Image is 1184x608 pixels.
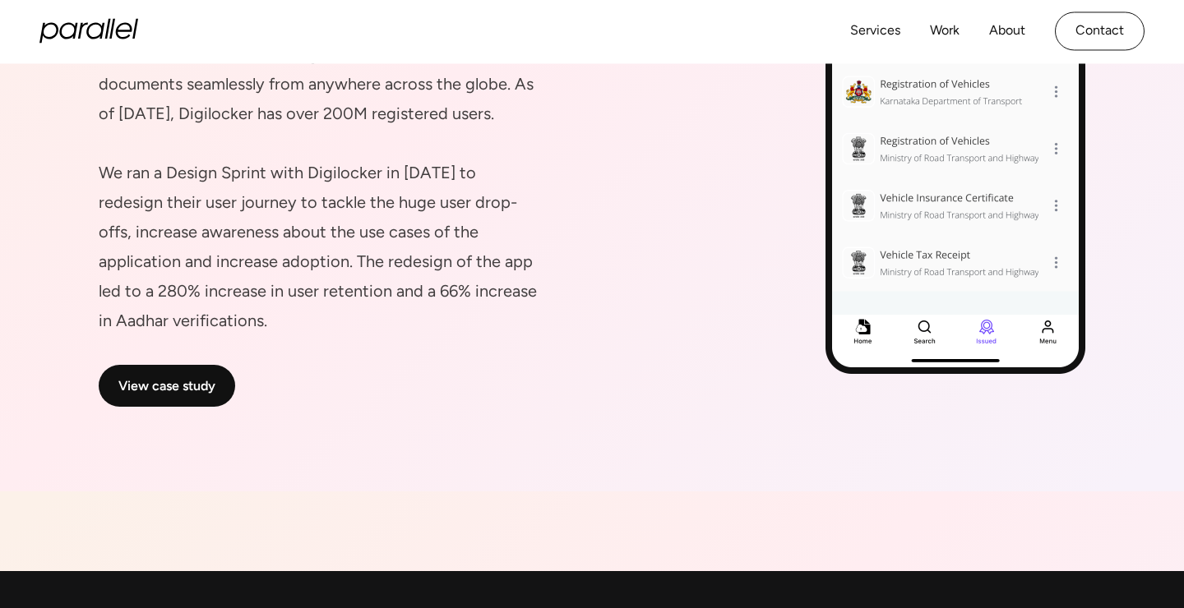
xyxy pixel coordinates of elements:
a: home [39,19,138,44]
a: Services [850,19,900,43]
a: View case study [99,365,235,407]
a: Work [930,19,960,43]
a: Contact [1055,12,1145,50]
a: About [989,19,1025,43]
